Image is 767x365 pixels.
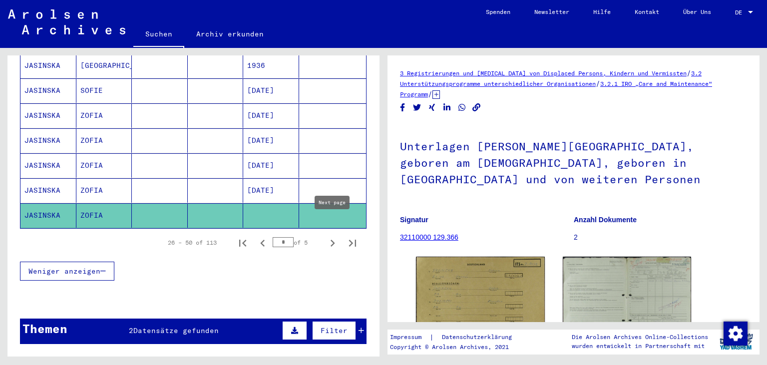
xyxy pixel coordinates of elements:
[20,128,76,153] mat-cell: JASINSKA
[572,342,708,351] p: wurden entwickelt in Partnerschaft mit
[596,79,600,88] span: /
[434,332,524,343] a: Datenschutzerklärung
[400,123,747,200] h1: Unterlagen [PERSON_NAME][GEOGRAPHIC_DATA], geboren am [DEMOGRAPHIC_DATA], geboren in [GEOGRAPHIC_...
[400,233,458,241] a: 32110000 129.366
[20,203,76,228] mat-cell: JASINSKA
[563,257,692,358] img: 001.jpg
[133,326,219,335] span: Datensätze gefunden
[76,153,132,178] mat-cell: ZOFIA
[724,322,748,346] img: Zustimmung ändern
[427,101,437,114] button: Share on Xing
[687,68,691,77] span: /
[76,128,132,153] mat-cell: ZOFIA
[20,262,114,281] button: Weniger anzeigen
[735,9,746,16] span: DE
[416,257,545,346] img: 001.jpg
[574,216,637,224] b: Anzahl Dokumente
[133,22,184,48] a: Suchen
[718,329,755,354] img: yv_logo.png
[76,103,132,128] mat-cell: ZOFIA
[243,78,299,103] mat-cell: [DATE]
[243,178,299,203] mat-cell: [DATE]
[312,321,356,340] button: Filter
[471,101,482,114] button: Copy link
[20,103,76,128] mat-cell: JASINSKA
[390,343,524,352] p: Copyright © Arolsen Archives, 2021
[343,233,363,253] button: Last page
[397,101,408,114] button: Share on Facebook
[253,233,273,253] button: Previous page
[168,238,217,247] div: 26 – 50 of 113
[323,233,343,253] button: Next page
[129,326,133,335] span: 2
[574,232,747,243] p: 2
[400,216,428,224] b: Signatur
[76,53,132,78] mat-cell: [GEOGRAPHIC_DATA]
[428,89,432,98] span: /
[20,153,76,178] mat-cell: JASINSKA
[184,22,276,46] a: Archiv erkunden
[20,178,76,203] mat-cell: JASINSKA
[390,332,429,343] a: Impressum
[8,9,125,34] img: Arolsen_neg.svg
[457,101,467,114] button: Share on WhatsApp
[22,320,67,338] div: Themen
[76,178,132,203] mat-cell: ZOFIA
[321,326,348,335] span: Filter
[243,153,299,178] mat-cell: [DATE]
[76,203,132,228] mat-cell: ZOFIA
[20,53,76,78] mat-cell: JASINSKA
[572,333,708,342] p: Die Arolsen Archives Online-Collections
[273,238,323,247] div: of 5
[76,78,132,103] mat-cell: SOFIE
[390,332,524,343] div: |
[233,233,253,253] button: First page
[243,103,299,128] mat-cell: [DATE]
[243,53,299,78] mat-cell: 1936
[20,78,76,103] mat-cell: JASINSKA
[400,69,687,77] a: 3 Registrierungen und [MEDICAL_DATA] von Displaced Persons, Kindern und Vermissten
[442,101,452,114] button: Share on LinkedIn
[412,101,422,114] button: Share on Twitter
[243,128,299,153] mat-cell: [DATE]
[28,267,100,276] span: Weniger anzeigen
